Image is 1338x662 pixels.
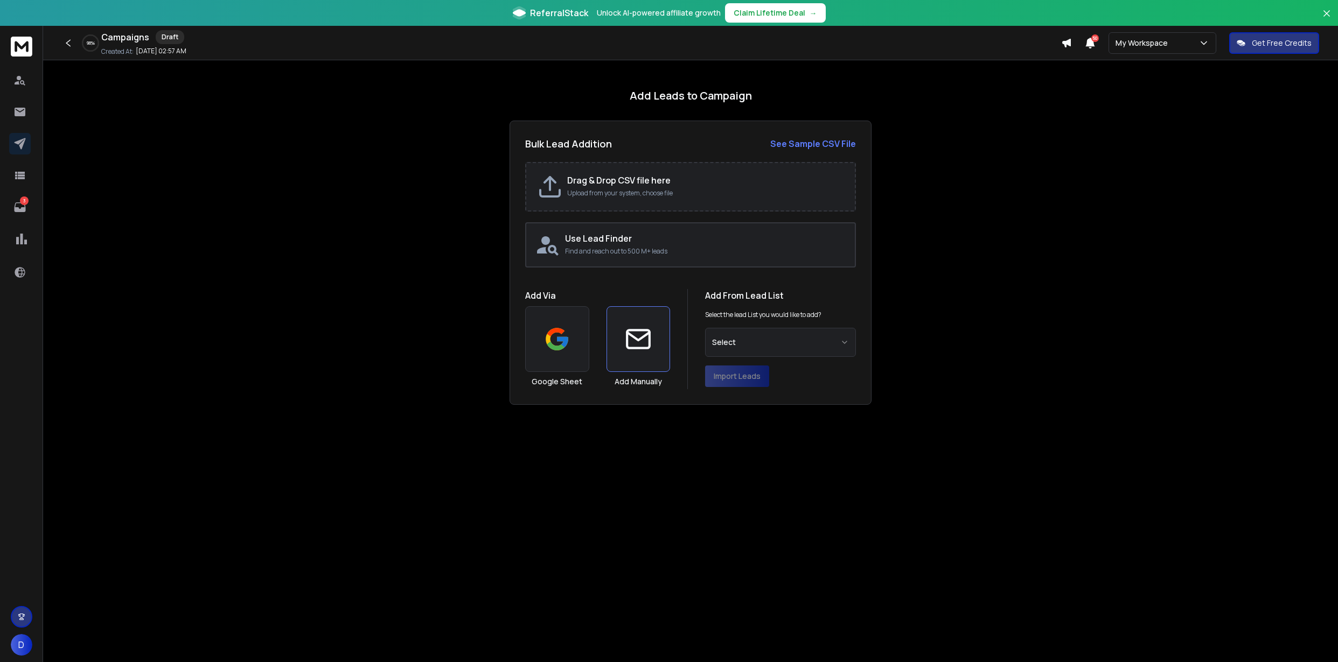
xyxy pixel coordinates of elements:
[725,3,826,23] button: Claim Lifetime Deal→
[615,376,662,387] h3: Add Manually
[810,8,817,18] span: →
[87,40,95,46] p: 98 %
[11,634,32,656] button: D
[565,232,846,245] h2: Use Lead Finder
[567,174,844,187] h2: Drag & Drop CSV file here
[565,247,846,256] p: Find and reach out to 500 M+ leads
[712,337,736,348] span: Select
[597,8,721,18] p: Unlock AI-powered affiliate growth
[101,31,149,44] h1: Campaigns
[1091,34,1099,42] span: 50
[1320,6,1334,32] button: Close banner
[770,137,856,150] a: See Sample CSV File
[1229,32,1319,54] button: Get Free Credits
[705,289,856,302] h1: Add From Lead List
[770,138,856,150] strong: See Sample CSV File
[525,136,612,151] h2: Bulk Lead Addition
[532,376,582,387] h3: Google Sheet
[136,47,186,55] p: [DATE] 02:57 AM
[20,196,29,205] p: 3
[567,189,844,198] p: Upload from your system, choose file
[525,289,670,302] h1: Add Via
[705,311,821,319] p: Select the lead List you would like to add?
[630,88,752,103] h1: Add Leads to Campaign
[9,196,31,218] a: 3
[1252,38,1312,48] p: Get Free Credits
[101,47,134,56] p: Created At:
[1116,38,1172,48] p: My Workspace
[530,6,588,19] span: ReferralStack
[156,30,184,44] div: Draft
